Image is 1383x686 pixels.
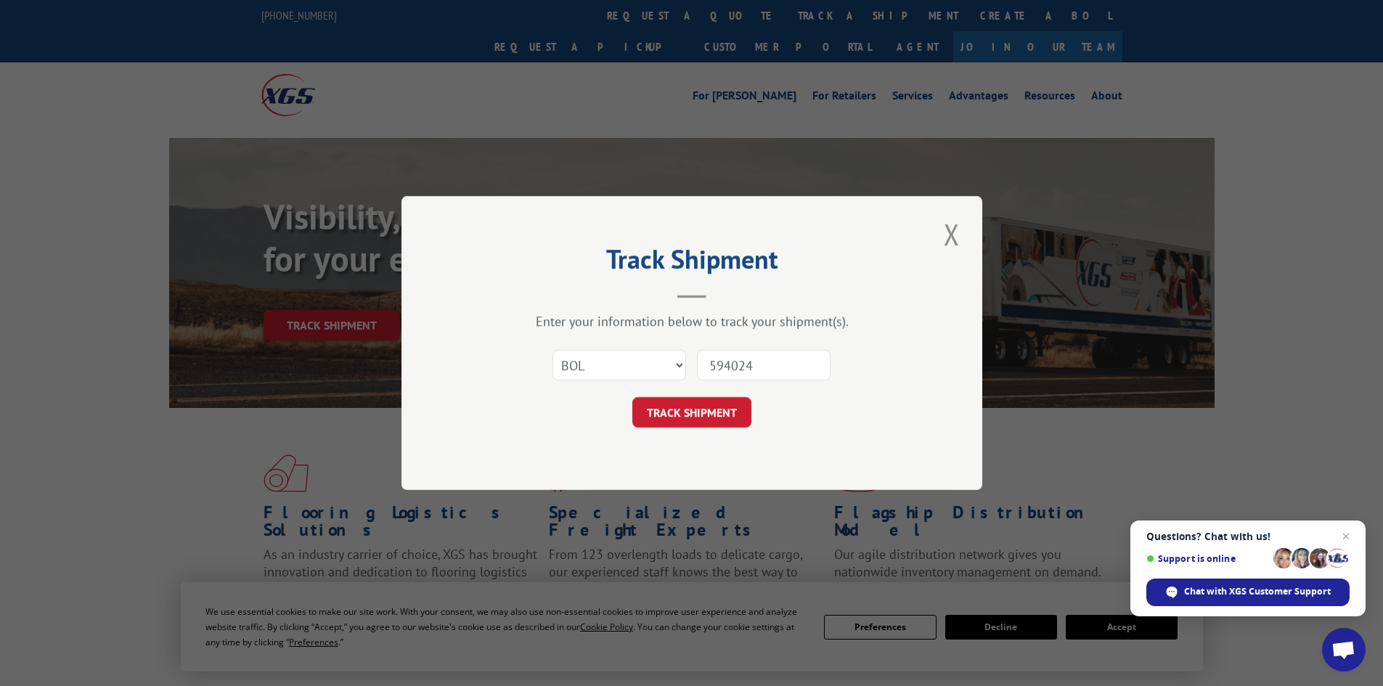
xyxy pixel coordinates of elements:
[1184,585,1331,598] span: Chat with XGS Customer Support
[1146,553,1268,564] span: Support is online
[474,249,910,277] h2: Track Shipment
[1146,579,1350,606] span: Chat with XGS Customer Support
[1322,628,1366,671] a: Open chat
[632,397,751,428] button: TRACK SHIPMENT
[697,350,831,380] input: Number(s)
[939,214,964,254] button: Close modal
[474,313,910,330] div: Enter your information below to track your shipment(s).
[1146,531,1350,542] span: Questions? Chat with us!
